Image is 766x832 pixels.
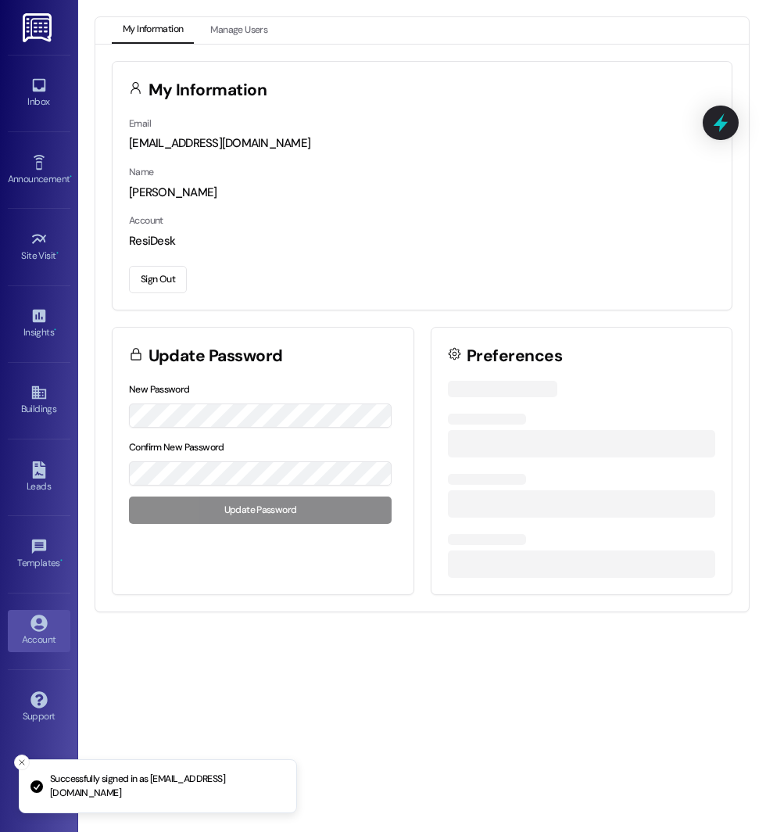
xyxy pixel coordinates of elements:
[129,233,715,249] div: ResiDesk
[8,72,70,114] a: Inbox
[129,383,190,396] label: New Password
[14,755,30,770] button: Close toast
[129,185,715,201] div: [PERSON_NAME]
[70,171,72,182] span: •
[56,248,59,259] span: •
[199,17,278,44] button: Manage Users
[149,348,283,364] h3: Update Password
[8,687,70,729] a: Support
[8,379,70,421] a: Buildings
[129,166,154,178] label: Name
[8,457,70,499] a: Leads
[112,17,194,44] button: My Information
[149,82,267,99] h3: My Information
[467,348,562,364] h3: Preferences
[8,533,70,576] a: Templates •
[8,610,70,652] a: Account
[54,325,56,335] span: •
[8,226,70,268] a: Site Visit •
[129,214,163,227] label: Account
[129,266,187,293] button: Sign Out
[129,441,224,454] label: Confirm New Password
[23,13,55,42] img: ResiDesk Logo
[129,135,715,152] div: [EMAIL_ADDRESS][DOMAIN_NAME]
[60,555,63,566] span: •
[8,303,70,345] a: Insights •
[129,117,151,130] label: Email
[50,773,284,800] p: Successfully signed in as [EMAIL_ADDRESS][DOMAIN_NAME]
